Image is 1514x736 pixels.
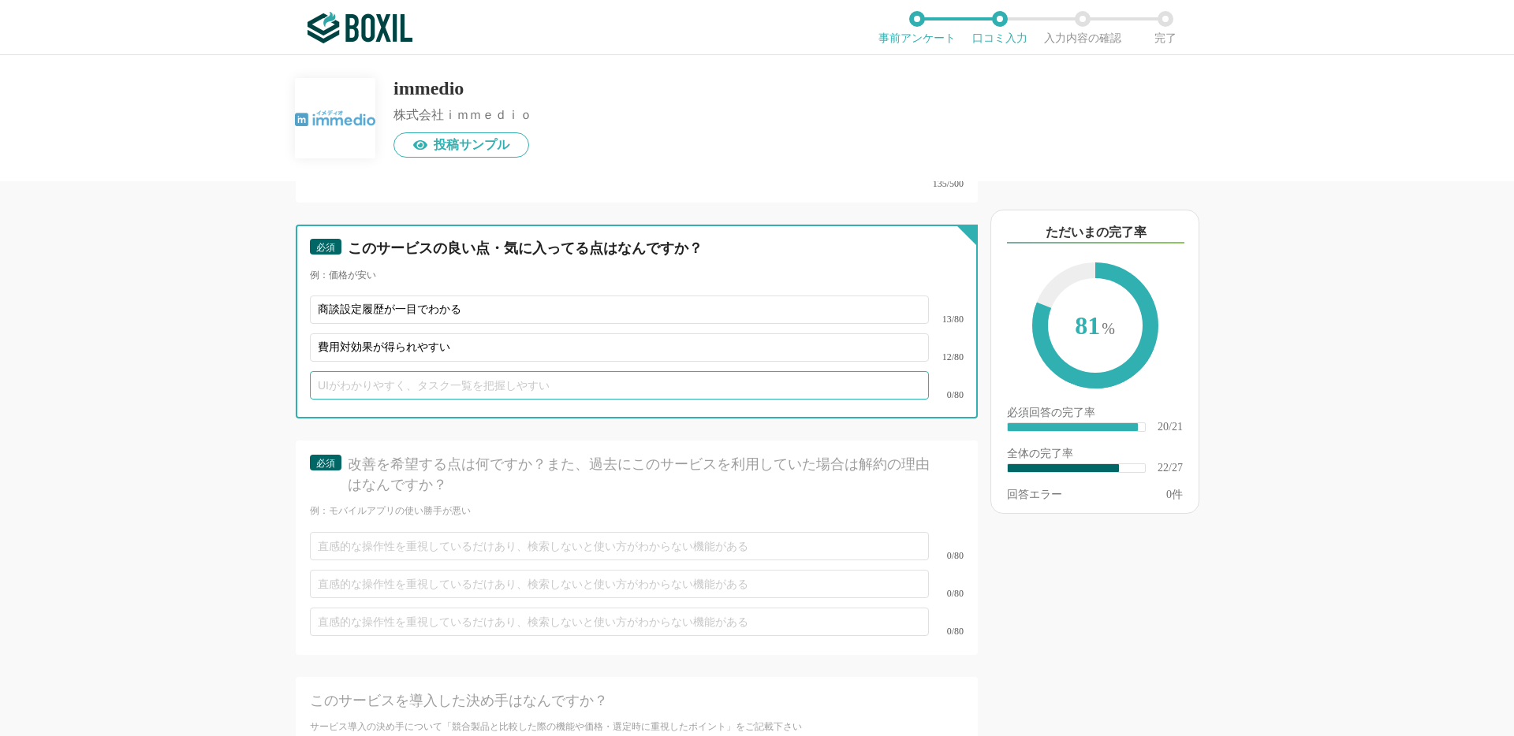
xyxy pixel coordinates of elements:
[1124,11,1206,44] li: 完了
[310,532,929,560] input: 直感的な操作性を重視しているだけあり、検索しないと使い方がわからない機能がある
[1007,489,1062,500] div: 回答エラー
[348,239,936,258] div: このサービスの良い点・気に入ってる点はなんですか？
[316,242,335,253] span: 必須
[1007,223,1184,243] div: ただいまの完了率
[316,458,335,469] span: 必須
[310,608,929,636] input: 直感的な操作性を重視しているだけあり、検索しないと使い方がわからない機能がある
[310,720,964,734] div: サービス導入の決め手について「競合製品と比較した際の機能や価格・選定時に重視したポイント」をご記載下さい
[958,11,1041,44] li: 口コミ入力
[310,371,929,400] input: UIがわかりやすく、タスク一覧を把握しやすい
[1041,11,1124,44] li: 入力内容の確認
[1048,278,1143,376] span: 81
[310,296,929,324] input: UIがわかりやすく、タスク一覧を把握しやすい
[310,504,964,518] div: 例：モバイルアプリの使い勝手が悪い
[875,11,958,44] li: 事前アンケート
[310,691,898,711] div: このサービスを導入した決め手はなんですか？
[310,179,964,188] div: 135/500
[1166,489,1183,500] div: 件
[929,589,964,598] div: 0/80
[434,139,509,151] span: 投稿サンプル
[1008,423,1138,431] div: ​
[929,551,964,560] div: 0/80
[1007,448,1183,463] div: 全体の完了率
[310,269,964,282] div: 例：価格が安い
[393,79,532,98] div: immedio
[929,626,964,636] div: 0/80
[1008,464,1119,472] div: ​
[308,12,412,43] img: ボクシルSaaS_ロゴ
[929,314,964,324] div: 13/80
[929,352,964,362] div: 12/80
[1007,407,1183,422] div: 必須回答の完了率
[348,455,936,494] div: 改善を希望する点は何ですか？また、過去にこのサービスを利用していた場合は解約の理由はなんですか？
[929,390,964,400] div: 0/80
[1158,463,1183,474] div: 22/27
[1102,320,1115,337] span: %
[310,333,929,362] input: UIがわかりやすく、タスク一覧を把握しやすい
[393,109,532,121] div: 株式会社ｉｍｍｅｄｉｏ
[1166,489,1172,500] span: 0
[1158,422,1183,433] div: 20/21
[310,570,929,598] input: 直感的な操作性を重視しているだけあり、検索しないと使い方がわからない機能がある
